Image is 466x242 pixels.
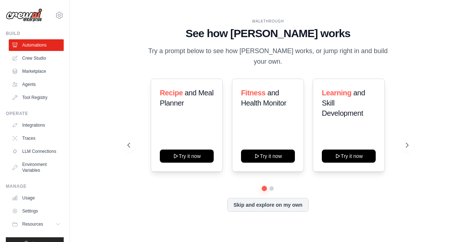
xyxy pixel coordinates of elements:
div: Operate [6,111,64,116]
div: WALKTHROUGH [127,19,408,24]
div: Manage [6,183,64,189]
a: Tool Registry [9,92,64,103]
a: Marketplace [9,66,64,77]
span: Learning [322,89,351,97]
button: Skip and explore on my own [227,198,308,212]
span: Resources [22,221,43,227]
a: Crew Studio [9,52,64,64]
div: Build [6,31,64,36]
a: Environment Variables [9,159,64,176]
span: Recipe [160,89,183,97]
span: Fitness [241,89,265,97]
img: Logo [6,8,42,22]
button: Try it now [322,150,376,163]
a: Settings [9,205,64,217]
button: Try it now [160,150,214,163]
span: and Skill Development [322,89,365,117]
a: LLM Connections [9,146,64,157]
button: Try it now [241,150,295,163]
a: Agents [9,79,64,90]
a: Automations [9,39,64,51]
span: and Meal Planner [160,89,213,107]
a: Traces [9,132,64,144]
button: Resources [9,218,64,230]
h1: See how [PERSON_NAME] works [127,27,408,40]
p: Try a prompt below to see how [PERSON_NAME] works, or jump right in and build your own. [146,46,390,67]
a: Usage [9,192,64,204]
a: Integrations [9,119,64,131]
